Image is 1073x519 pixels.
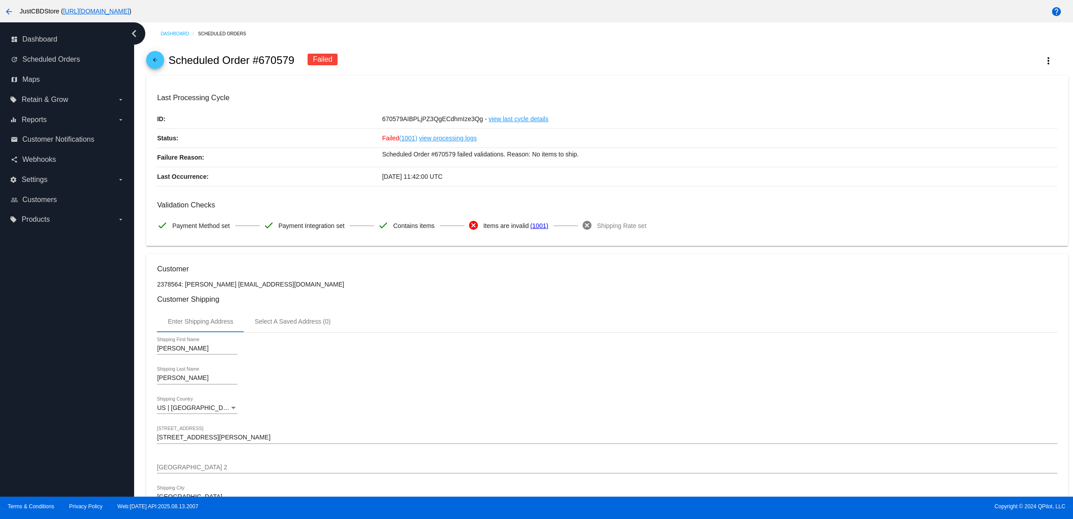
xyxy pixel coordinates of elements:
[399,129,417,148] a: (1001)
[468,220,479,231] mat-icon: cancel
[21,176,47,184] span: Settings
[11,76,18,83] i: map
[10,216,17,223] i: local_offer
[382,148,1057,160] p: Scheduled Order #670579 failed validations. Reason: No items to ship.
[150,57,161,68] mat-icon: arrow_back
[161,27,198,41] a: Dashboard
[117,96,124,103] i: arrow_drop_down
[308,54,338,65] div: Failed
[544,503,1065,510] span: Copyright © 2024 QPilot, LLC
[11,136,18,143] i: email
[172,216,229,235] span: Payment Method set
[11,32,124,46] a: dashboard Dashboard
[382,135,418,142] span: Failed
[11,36,18,43] i: dashboard
[22,196,57,204] span: Customers
[21,96,68,104] span: Retain & Grow
[1051,6,1062,17] mat-icon: help
[157,110,382,128] p: ID:
[69,503,103,510] a: Privacy Policy
[597,216,646,235] span: Shipping Rate set
[11,52,124,67] a: update Scheduled Orders
[127,26,141,41] i: chevron_left
[117,176,124,183] i: arrow_drop_down
[21,116,46,124] span: Reports
[157,220,168,231] mat-icon: check
[4,6,14,17] mat-icon: arrow_back
[117,216,124,223] i: arrow_drop_down
[22,135,94,143] span: Customer Notifications
[157,464,1057,471] input: Shipping Street 2
[157,404,236,411] span: US | [GEOGRAPHIC_DATA]
[10,116,17,123] i: equalizer
[118,503,199,510] a: Web:[DATE] API:2025.08.13.2007
[530,216,548,235] a: (1001)
[483,216,529,235] span: Items are invalid
[168,318,233,325] div: Enter Shipping Address
[22,76,40,84] span: Maps
[11,196,18,203] i: people_outline
[157,129,382,148] p: Status:
[157,167,382,186] p: Last Occurrence:
[157,434,1057,441] input: Shipping Street 1
[419,129,477,148] a: view processing logs
[157,281,1057,288] p: 2378564: [PERSON_NAME] [EMAIL_ADDRESS][DOMAIN_NAME]
[117,116,124,123] i: arrow_drop_down
[263,220,274,231] mat-icon: check
[393,216,435,235] span: Contains items
[489,110,549,128] a: view last cycle details
[21,215,50,224] span: Products
[1043,55,1054,66] mat-icon: more_vert
[169,54,295,67] h2: Scheduled Order #670579
[11,152,124,167] a: share Webhooks
[157,148,382,167] p: Failure Reason:
[198,27,254,41] a: Scheduled Orders
[378,220,389,231] mat-icon: check
[20,8,131,15] span: JustCBDStore ( )
[11,56,18,63] i: update
[8,503,54,510] a: Terms & Conditions
[22,156,56,164] span: Webhooks
[255,318,331,325] div: Select A Saved Address (0)
[10,176,17,183] i: settings
[11,72,124,87] a: map Maps
[157,201,1057,209] h3: Validation Checks
[157,265,1057,273] h3: Customer
[22,35,57,43] span: Dashboard
[63,8,129,15] a: [URL][DOMAIN_NAME]
[22,55,80,63] span: Scheduled Orders
[157,494,237,501] input: Shipping City
[11,132,124,147] a: email Customer Notifications
[582,220,592,231] mat-icon: cancel
[157,405,237,412] mat-select: Shipping Country
[10,96,17,103] i: local_offer
[11,156,18,163] i: share
[157,93,1057,102] h3: Last Processing Cycle
[157,375,237,382] input: Shipping Last Name
[157,295,1057,304] h3: Customer Shipping
[382,115,487,122] span: 670579AIBPLjPZ3QgECdhmIze3Qg -
[279,216,345,235] span: Payment Integration set
[382,173,443,180] span: [DATE] 11:42:00 UTC
[157,345,237,352] input: Shipping First Name
[11,193,124,207] a: people_outline Customers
